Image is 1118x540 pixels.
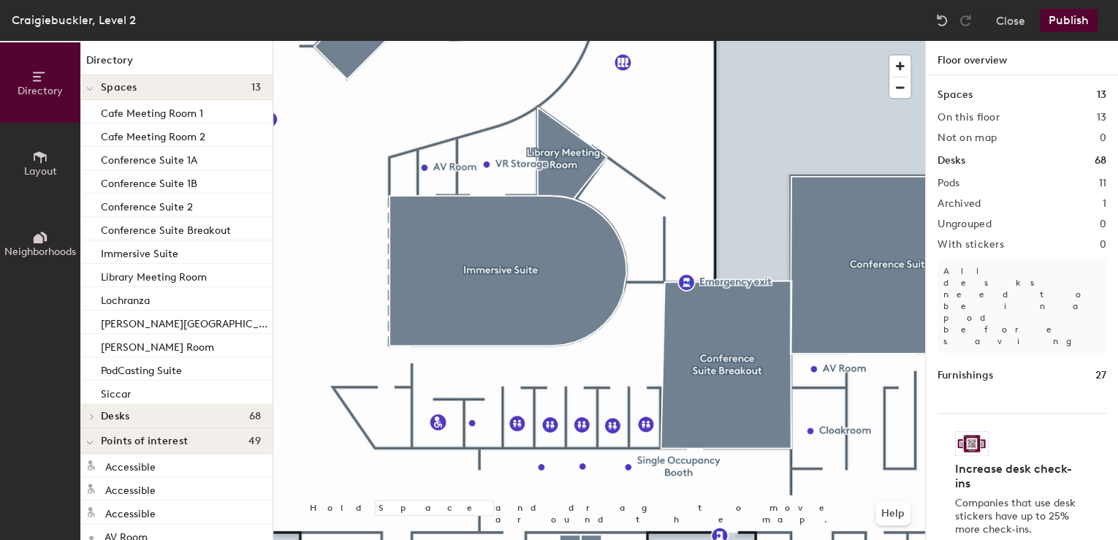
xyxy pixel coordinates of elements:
[105,480,156,497] p: Accessible
[938,218,992,230] h2: Ungrouped
[1040,9,1098,32] button: Publish
[101,313,270,330] p: [PERSON_NAME][GEOGRAPHIC_DATA]
[926,41,1118,75] h1: Floor overview
[101,103,203,120] p: Cafe Meeting Room 1
[105,503,156,520] p: Accessible
[101,267,207,284] p: Library Meeting Room
[938,259,1106,353] p: All desks need to be in a pod before saving
[101,173,197,190] p: Conference Suite 1B
[101,126,205,143] p: Cafe Meeting Room 2
[4,246,76,258] span: Neighborhoods
[1096,112,1106,123] h2: 13
[1100,239,1106,251] h2: 0
[938,198,981,210] h2: Archived
[1100,132,1106,144] h2: 0
[955,462,1080,491] h4: Increase desk check-ins
[101,82,137,94] span: Spaces
[101,290,150,307] p: Lochranza
[1097,87,1106,103] h1: 13
[938,153,965,169] h1: Desks
[955,497,1080,536] p: Companies that use desk stickers have up to 25% more check-ins.
[101,436,188,447] span: Points of interest
[101,384,131,400] p: Siccar
[248,411,261,422] span: 68
[938,239,1004,251] h2: With stickers
[996,9,1025,32] button: Close
[251,82,261,94] span: 13
[938,132,997,144] h2: Not on map
[101,150,197,167] p: Conference Suite 1A
[938,368,993,384] h1: Furnishings
[1095,153,1106,169] h1: 68
[938,178,959,189] h2: Pods
[938,112,1000,123] h2: On this floor
[101,197,193,213] p: Conference Suite 2
[875,502,910,525] button: Help
[101,360,182,377] p: PodCasting Suite
[1100,218,1106,230] h2: 0
[101,337,214,354] p: [PERSON_NAME] Room
[1098,178,1106,189] h2: 11
[958,13,973,28] img: Redo
[24,165,57,178] span: Layout
[101,411,129,422] span: Desks
[101,220,231,237] p: Conference Suite Breakout
[80,53,273,75] h1: Directory
[18,85,63,97] span: Directory
[101,243,178,260] p: Immersive Suite
[105,457,156,474] p: Accessible
[938,87,973,103] h1: Spaces
[12,11,136,29] div: Craigiebuckler, Level 2
[248,436,261,447] span: 49
[1095,368,1106,384] h1: 27
[935,13,949,28] img: Undo
[1103,198,1106,210] h2: 1
[955,431,989,456] img: Sticker logo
